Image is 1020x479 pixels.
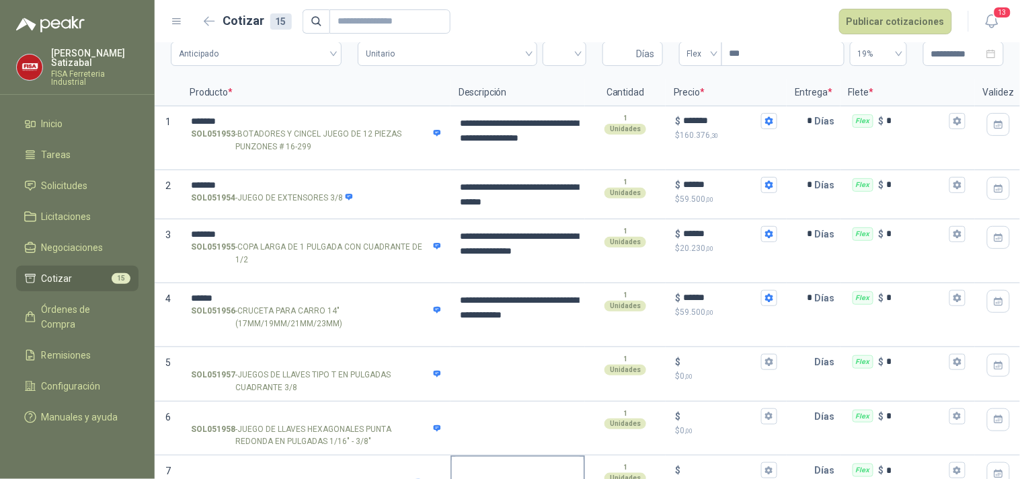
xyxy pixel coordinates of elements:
[815,403,840,430] p: Días
[191,241,441,266] p: - COPA LARGA DE 1 PULGADA CON CUADRANTE DE 1/2
[191,369,235,394] strong: SOL051957
[191,369,441,394] p: - JUEGOS DE LLAVES TIPO T EN PULGADAS CUADRANTE 3/8
[879,178,884,192] p: $
[16,266,139,291] a: Cotizar15
[949,354,966,370] button: Flex $
[815,285,840,311] p: Días
[51,48,139,67] p: [PERSON_NAME] Satizabal
[839,9,952,34] button: Publicar cotizaciones
[949,290,966,306] button: Flex $
[42,240,104,255] span: Negociaciones
[761,462,777,478] button: $$
[165,293,171,304] span: 4
[853,464,873,477] div: Flex
[112,273,130,284] span: 15
[949,113,966,129] button: Flex $
[687,44,714,64] span: Flex
[623,226,627,237] p: 1
[191,128,441,153] p: - BOTADORES Y CINCEL JUEGO DE 12 PIEZAS PUNZONES # 16-299
[683,357,758,367] input: $$0,00
[165,466,171,476] span: 7
[191,116,441,126] input: SOL051953-BOTADORES Y CINCEL JUEGO DE 12 PIEZAS PUNZONES # 16-299
[675,114,680,128] p: $
[887,116,947,126] input: Flex $
[680,371,693,381] span: 0
[887,466,947,476] input: Flex $
[165,412,171,422] span: 6
[604,365,646,375] div: Unidades
[675,129,777,142] p: $
[949,226,966,242] button: Flex $
[191,412,441,422] input: SOL051958-JUEGO DE LLAVES HEXAGONALES PUNTA REDONDA EN PULGADAS 1/16" - 3/8"
[450,79,585,106] p: Descripción
[683,411,758,421] input: $$0,00
[840,79,975,106] p: Flete
[887,357,947,367] input: Flex $
[684,373,693,380] span: ,00
[623,462,627,473] p: 1
[887,411,947,421] input: Flex $
[853,114,873,128] div: Flex
[858,44,899,64] span: 19%
[887,180,947,190] input: Flex $
[16,204,139,229] a: Licitaciones
[683,116,758,126] input: $$160.376,30
[761,290,777,306] button: $$59.500,00
[675,463,680,478] p: $
[191,423,235,449] strong: SOL051958
[165,357,171,368] span: 5
[191,293,441,303] input: SOL051956-CRUCETA PARA CARRO 14" (17MM/19MM/21MM/23MM)
[680,426,693,435] span: 0
[675,242,777,255] p: $
[42,410,118,425] span: Manuales y ayuda
[179,44,334,64] span: Anticipado
[879,227,884,242] p: $
[165,180,171,191] span: 2
[683,466,758,476] input: $$
[366,44,528,64] span: Unitario
[585,79,666,106] p: Cantidad
[191,241,235,266] strong: SOL051955
[191,192,235,205] strong: SOL051954
[604,188,646,198] div: Unidades
[815,221,840,248] p: Días
[675,178,680,192] p: $
[42,271,73,286] span: Cotizar
[680,131,718,140] span: 160.376
[604,124,646,135] div: Unidades
[16,142,139,168] a: Tareas
[16,373,139,399] a: Configuración
[16,342,139,368] a: Remisiones
[853,178,873,192] div: Flex
[879,355,884,369] p: $
[191,192,354,205] p: - JUEGO DE EXTENSORES 3/8
[623,354,627,365] p: 1
[705,245,713,252] span: ,00
[42,147,71,162] span: Tareas
[623,177,627,188] p: 1
[683,180,758,190] input: $$59.500,00
[42,302,126,332] span: Órdenes de Compra
[191,423,441,449] p: - JUEGO DE LLAVES HEXAGONALES PUNTA REDONDA EN PULGADAS 1/16" - 3/8"
[683,293,758,303] input: $$59.500,00
[705,309,713,316] span: ,00
[191,305,441,330] p: - CRUCETA PARA CARRO 14" (17MM/19MM/21MM/23MM)
[887,229,947,239] input: Flex $
[165,229,171,240] span: 3
[191,229,441,239] input: SOL051955-COPA LARGA DE 1 PULGADA CON CUADRANTE DE 1/2
[675,425,777,437] p: $
[604,301,646,311] div: Unidades
[16,173,139,198] a: Solicitudes
[787,79,840,106] p: Entrega
[710,132,718,139] span: ,30
[853,355,873,369] div: Flex
[182,79,450,106] p: Producto
[42,379,101,394] span: Configuración
[949,408,966,425] button: Flex $
[853,410,873,423] div: Flex
[949,462,966,478] button: Flex $
[949,177,966,193] button: Flex $
[191,180,441,190] input: SOL051954-JUEGO DE EXTENSORES 3/8
[17,54,42,80] img: Company Logo
[223,11,292,30] h2: Cotizar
